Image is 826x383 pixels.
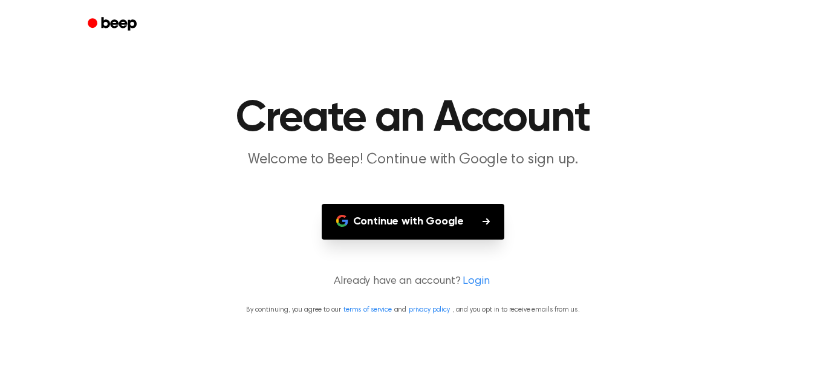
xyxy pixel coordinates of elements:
[79,13,148,36] a: Beep
[103,97,723,140] h1: Create an Account
[343,306,391,313] a: terms of service
[322,204,505,240] button: Continue with Google
[463,273,489,290] a: Login
[181,150,645,170] p: Welcome to Beep! Continue with Google to sign up.
[409,306,450,313] a: privacy policy
[15,304,811,315] p: By continuing, you agree to our and , and you opt in to receive emails from us.
[15,273,811,290] p: Already have an account?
